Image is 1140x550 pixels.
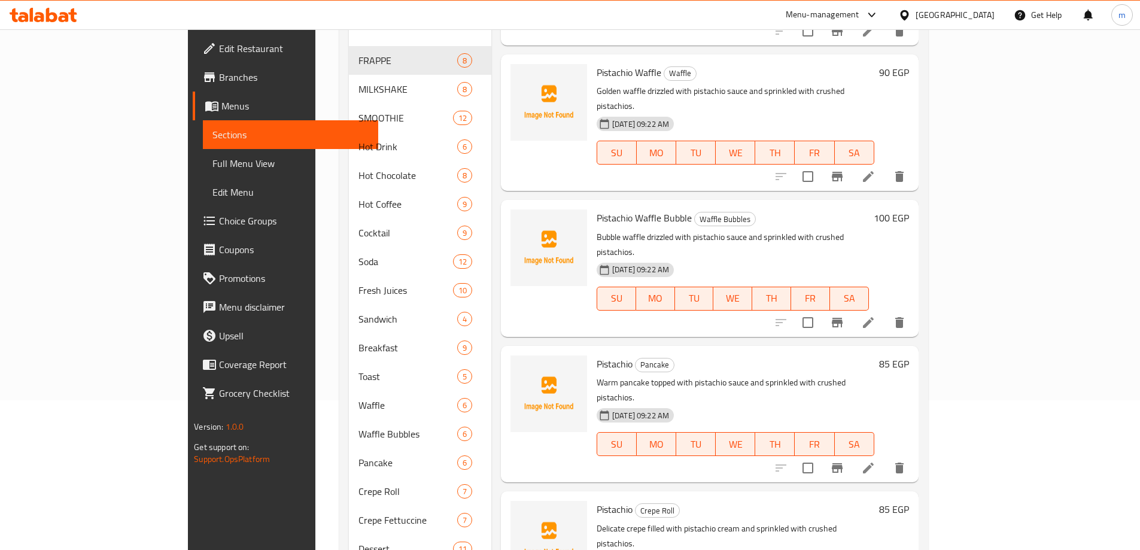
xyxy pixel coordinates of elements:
button: delete [885,308,914,337]
span: Fresh Juices [358,283,453,297]
span: Hot Chocolate [358,168,457,183]
span: MILKSHAKE [358,82,457,96]
img: Pistachio [510,355,587,432]
span: Pistachio [597,355,633,373]
span: FRAPPE [358,53,457,68]
div: Crepe Roll [635,503,680,518]
div: Fresh Juices10 [349,276,491,305]
a: Sections [203,120,378,149]
button: delete [885,17,914,45]
div: items [457,398,472,412]
div: Breakfast9 [349,333,491,362]
div: items [453,254,472,269]
a: Edit menu item [861,461,875,475]
span: SU [602,144,632,162]
div: items [457,484,472,499]
span: 9 [458,227,472,239]
span: Pistachio [597,500,633,518]
div: Toast5 [349,362,491,391]
button: MO [637,141,676,165]
span: Toast [358,369,457,384]
a: Menus [193,92,378,120]
a: Full Menu View [203,149,378,178]
div: Waffle Bubbles [358,427,457,441]
div: Waffle6 [349,391,491,420]
span: 7 [458,486,472,497]
span: Waffle Bubbles [695,212,755,226]
div: SMOOTHIE [358,111,453,125]
div: items [457,427,472,441]
div: Crepe Fettuccine7 [349,506,491,534]
button: Branch-specific-item [823,454,852,482]
span: Coverage Report [219,357,369,372]
span: WE [721,436,750,453]
span: Select to update [795,164,820,189]
div: items [453,283,472,297]
span: 6 [458,400,472,411]
span: Get support on: [194,439,249,455]
div: items [457,197,472,211]
div: [GEOGRAPHIC_DATA] [916,8,995,22]
span: Version: [194,419,223,434]
span: 6 [458,141,472,153]
a: Edit menu item [861,169,875,184]
div: FRAPPE8 [349,46,491,75]
a: Promotions [193,264,378,293]
p: Bubble waffle drizzled with pistachio sauce and sprinkled with crushed pistachios. [597,230,869,260]
button: SA [830,287,869,311]
div: Soda [358,254,453,269]
button: TH [755,432,795,456]
button: SA [835,432,874,456]
span: Hot Drink [358,139,457,154]
div: items [457,82,472,96]
span: Pancake [636,358,674,372]
span: 8 [458,170,472,181]
div: Waffle [664,66,697,81]
button: SU [597,141,637,165]
span: Pistachio Waffle [597,63,661,81]
span: TH [760,144,790,162]
button: TU [675,287,714,311]
a: Menu disclaimer [193,293,378,321]
div: Hot Coffee9 [349,190,491,218]
a: Choice Groups [193,206,378,235]
span: Crepe Roll [636,504,679,518]
span: Coupons [219,242,369,257]
div: Hot Chocolate8 [349,161,491,190]
div: items [457,341,472,355]
span: Waffle [664,66,696,80]
span: SA [840,144,870,162]
button: SA [835,141,874,165]
button: Branch-specific-item [823,308,852,337]
span: 8 [458,84,472,95]
button: SU [597,287,636,311]
a: Coverage Report [193,350,378,379]
span: FR [796,290,825,307]
span: TU [680,290,709,307]
div: Pancake6 [349,448,491,477]
button: WE [716,141,755,165]
div: items [457,513,472,527]
span: [DATE] 09:22 AM [607,410,674,421]
a: Coupons [193,235,378,264]
span: 9 [458,342,472,354]
a: Grocery Checklist [193,379,378,408]
span: TH [760,436,790,453]
span: Grocery Checklist [219,386,369,400]
a: Branches [193,63,378,92]
span: Waffle [358,398,457,412]
span: MO [641,290,670,307]
h6: 90 EGP [879,64,909,81]
span: Hot Coffee [358,197,457,211]
span: Pistachio Waffle Bubble [597,209,692,227]
span: 5 [458,371,472,382]
span: WE [721,144,750,162]
div: items [457,53,472,68]
span: Sandwich [358,312,457,326]
span: [DATE] 09:22 AM [607,264,674,275]
a: Edit Menu [203,178,378,206]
